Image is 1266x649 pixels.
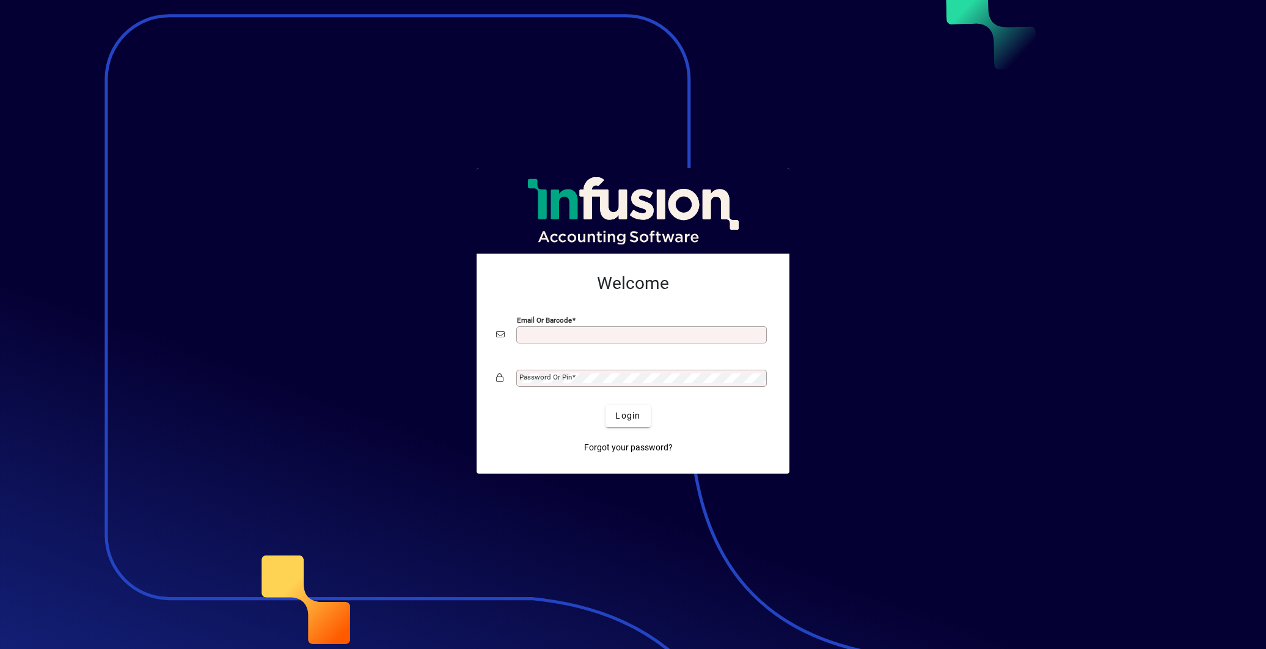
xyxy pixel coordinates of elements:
[519,373,572,381] mat-label: Password or Pin
[517,315,572,324] mat-label: Email or Barcode
[496,273,770,294] h2: Welcome
[606,405,650,427] button: Login
[615,409,640,422] span: Login
[579,437,678,459] a: Forgot your password?
[584,441,673,454] span: Forgot your password?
